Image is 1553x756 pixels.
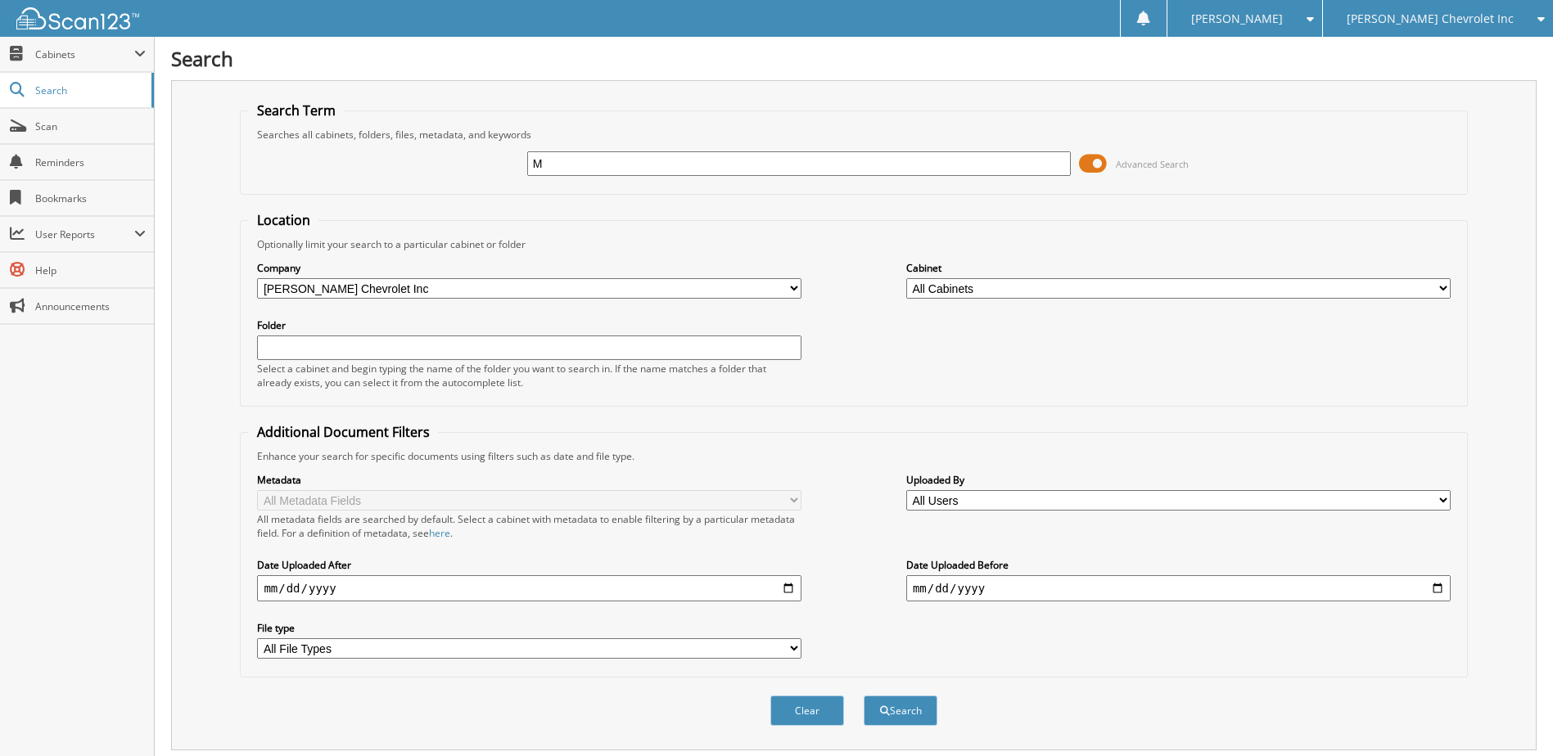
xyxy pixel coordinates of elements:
button: Search [864,695,937,726]
label: Cabinet [906,261,1451,275]
span: [PERSON_NAME] [1191,14,1283,24]
div: Optionally limit your search to a particular cabinet or folder [249,237,1458,251]
label: Uploaded By [906,473,1451,487]
legend: Search Term [249,101,344,119]
div: Enhance your search for specific documents using filters such as date and file type. [249,449,1458,463]
div: Searches all cabinets, folders, files, metadata, and keywords [249,128,1458,142]
img: scan123-logo-white.svg [16,7,139,29]
legend: Additional Document Filters [249,423,438,441]
iframe: Chat Widget [1471,677,1553,756]
span: Help [35,263,146,277]
label: Date Uploaded After [257,558,801,572]
span: [PERSON_NAME] Chevrolet Inc [1347,14,1514,24]
legend: Location [249,211,318,229]
div: Select a cabinet and begin typing the name of the folder you want to search in. If the name match... [257,362,801,389]
a: here [429,526,450,540]
span: User Reports [35,227,134,241]
label: Folder [257,318,801,332]
label: Date Uploaded Before [906,558,1451,572]
label: File type [257,621,801,635]
span: Announcements [35,299,146,313]
button: Clear [770,695,844,726]
label: Company [257,261,801,275]
label: Metadata [257,473,801,487]
span: Reminders [35,155,146,169]
span: Search [35,83,143,97]
span: Scan [35,119,146,133]
div: All metadata fields are searched by default. Select a cabinet with metadata to enable filtering b... [257,512,801,540]
span: Cabinets [35,47,134,61]
span: Advanced Search [1116,158,1189,170]
input: start [257,575,801,601]
h1: Search [171,45,1537,72]
span: Bookmarks [35,191,146,205]
input: end [906,575,1451,601]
